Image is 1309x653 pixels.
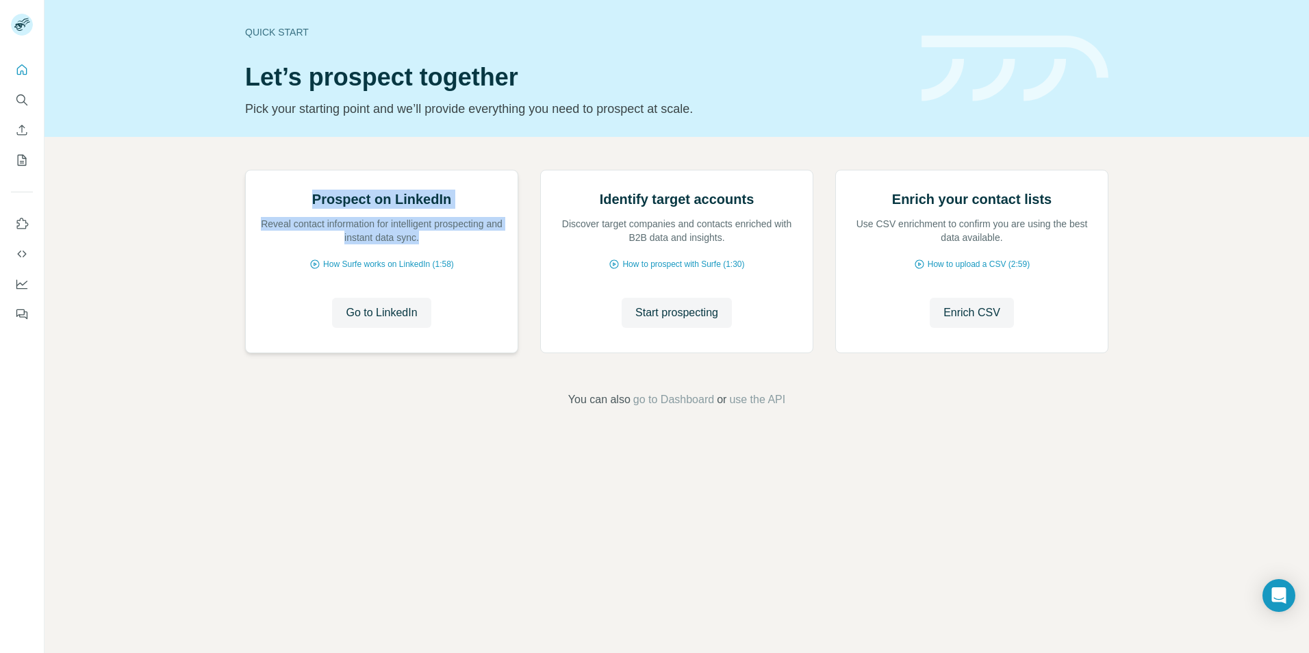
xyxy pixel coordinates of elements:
button: Quick start [11,57,33,82]
p: Use CSV enrichment to confirm you are using the best data available. [850,217,1094,244]
p: Pick your starting point and we’ll provide everything you need to prospect at scale. [245,99,905,118]
button: Start prospecting [622,298,732,328]
div: Open Intercom Messenger [1262,579,1295,612]
span: Go to LinkedIn [346,305,417,321]
h1: Let’s prospect together [245,64,905,91]
span: How Surfe works on LinkedIn (1:58) [323,258,454,270]
button: Feedback [11,302,33,326]
button: Enrich CSV [11,118,33,142]
h2: Prospect on LinkedIn [312,190,451,209]
span: You can also [568,392,631,408]
img: banner [922,36,1108,102]
button: Use Surfe API [11,242,33,266]
h2: Identify target accounts [600,190,754,209]
p: Reveal contact information for intelligent prospecting and instant data sync. [259,217,504,244]
span: How to upload a CSV (2:59) [928,258,1030,270]
button: Go to LinkedIn [332,298,431,328]
h2: Enrich your contact lists [892,190,1052,209]
button: go to Dashboard [633,392,714,408]
span: or [717,392,726,408]
button: Enrich CSV [930,298,1014,328]
button: Search [11,88,33,112]
span: Enrich CSV [943,305,1000,321]
button: Use Surfe on LinkedIn [11,212,33,236]
span: Start prospecting [635,305,718,321]
button: Dashboard [11,272,33,296]
p: Discover target companies and contacts enriched with B2B data and insights. [555,217,799,244]
button: use the API [729,392,785,408]
span: How to prospect with Surfe (1:30) [622,258,744,270]
button: My lists [11,148,33,172]
div: Quick start [245,25,905,39]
